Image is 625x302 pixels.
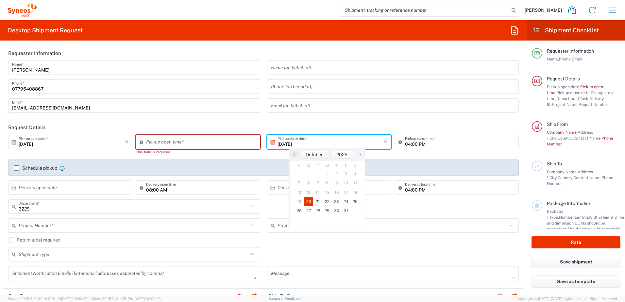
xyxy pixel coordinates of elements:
span: 16 [332,188,341,197]
span: 18 [350,188,360,197]
button: Save shipment [532,256,620,268]
span: 17 [341,188,351,197]
span: 11 [350,178,360,188]
span: 23 [332,197,341,206]
button: › [355,151,365,159]
span: 2025 [336,152,347,157]
span: Project Name, [552,102,579,107]
h2: Desktop Shipment Request [8,26,83,34]
a: Feedback [285,296,301,300]
th: weekday [350,163,360,169]
button: 2025 [330,151,353,159]
span: Contact Name, [573,175,601,180]
span: Length, [575,215,589,220]
span: Server: 2025.21.0-3046479f1b3 [8,297,88,301]
span: 28 [313,206,323,215]
span: City, [549,136,558,141]
span: Pickup open date, [547,84,580,89]
h2: Request Details [8,124,46,131]
span: Number, [559,215,575,220]
span: 2 [332,169,341,178]
span: Project Number [579,102,608,107]
th: weekday [332,163,341,169]
span: Type, [549,215,559,220]
div: This field is required [136,149,260,155]
span: Phone, [559,57,572,61]
span: 19 [295,197,304,206]
span: Client: 2025.21.0-c751f8d [91,297,161,301]
span: Company Name, [547,130,578,135]
button: Rate [532,236,620,248]
span: Department, [556,96,580,101]
th: weekday [341,163,351,169]
th: weekday [295,163,304,169]
span: 12 [295,188,304,197]
span: › [355,150,365,158]
span: 31 [341,206,351,215]
span: 25 [350,197,360,206]
span: Package 1: [547,209,564,220]
label: Schedule pickup [14,165,57,171]
span: Copyright © [DATE]-[DATE] Agistix Inc., All Rights Reserved [516,296,617,302]
th: weekday [313,163,323,169]
span: 6 [304,178,313,188]
span: ‹ [289,150,299,158]
button: October [301,151,327,159]
th: weekday [323,163,332,169]
i: × [125,137,128,147]
span: 13 [304,188,313,197]
span: 1 [323,169,332,178]
span: 9 [332,178,341,188]
span: [DATE] 08:02:06 [133,297,161,301]
span: Pickup close date, [556,90,591,95]
span: Height, [601,215,615,220]
button: ‹ [290,151,299,159]
h2: Ship From [8,293,32,299]
i: × [384,137,387,147]
span: Name, [547,57,559,61]
span: 8 [323,178,332,188]
span: 30 [332,206,341,215]
span: Ship To [547,161,562,166]
span: [DATE] 08:10:27 [61,297,88,301]
bs-datepicker-navigation-view: ​ ​ ​ [290,151,365,159]
h2: Shipment Checklist [533,26,599,34]
label: Return label required [8,237,60,243]
span: 15 [323,188,332,197]
span: 14 [313,188,323,197]
h2: Requester Information [8,50,61,57]
span: 29 [323,206,332,215]
span: Width, [589,215,601,220]
span: 4 [350,169,360,178]
span: 20 [304,197,313,206]
span: Country, [558,136,573,141]
span: 3 [341,169,351,178]
span: Ship From [547,122,568,127]
span: Contact Name, [573,136,601,141]
span: October [306,152,323,157]
span: Package Information [547,201,591,206]
button: Save as template [532,276,620,288]
span: 22 [323,197,332,206]
span: Requester Information [547,48,594,54]
span: 5 [295,178,304,188]
span: Task, [580,96,589,101]
span: 10 [341,178,351,188]
span: [PERSON_NAME] [525,7,562,13]
span: Email [572,57,583,61]
th: weekday [304,163,313,169]
span: Company Name, [547,169,578,174]
span: City, [549,175,558,180]
span: 24 [341,197,351,206]
a: Support [268,296,285,300]
input: Shipment, tracking or reference number [340,4,509,16]
span: Country, [558,175,573,180]
bs-datepicker-container: calendar [289,148,365,230]
span: Request Details [547,76,580,81]
span: 21 [313,197,323,206]
h2: Ship To [268,293,291,299]
span: 7 [313,178,323,188]
span: 26 [295,206,304,215]
span: 27 [304,206,313,215]
span: Should have valid content(s) [567,226,620,231]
